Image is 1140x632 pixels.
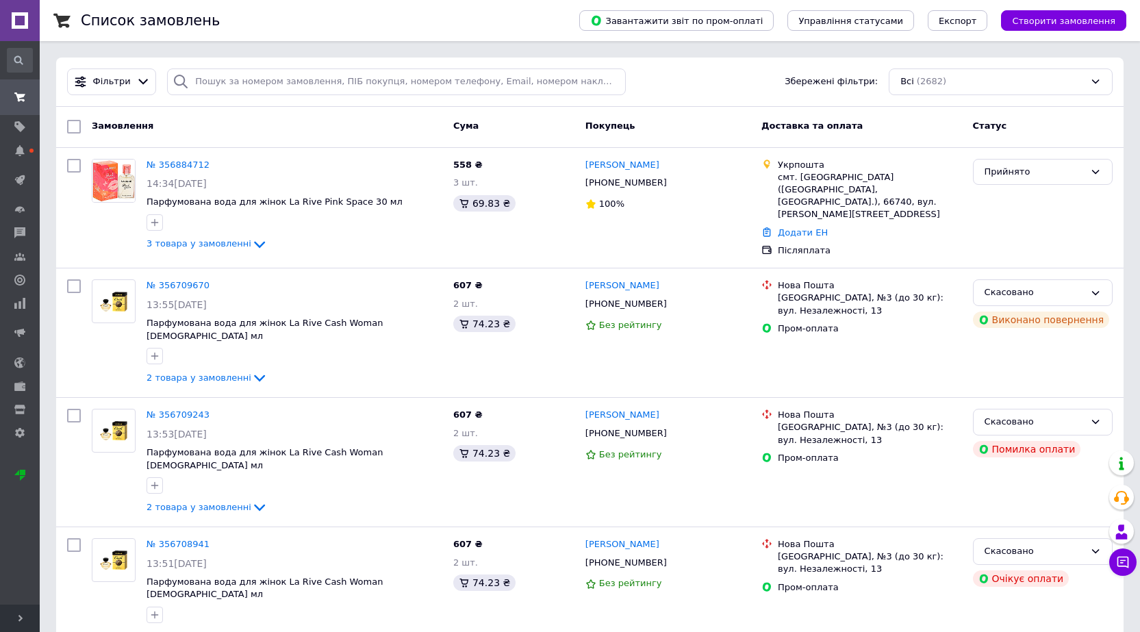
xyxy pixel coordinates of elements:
[92,160,135,202] img: Фото товару
[985,286,1085,300] div: Скасовано
[778,421,962,446] div: [GEOGRAPHIC_DATA], №3 (до 30 кг): вул. Незалежності, 13
[585,121,635,131] span: Покупець
[147,502,268,512] a: 2 товара у замовленні
[778,171,962,221] div: смт. [GEOGRAPHIC_DATA] ([GEOGRAPHIC_DATA], [GEOGRAPHIC_DATA].), 66740, вул. [PERSON_NAME][STREET_...
[579,10,774,31] button: Завантажити звіт по пром-оплаті
[778,279,962,292] div: Нова Пошта
[92,159,136,203] a: Фото товару
[147,299,207,310] span: 13:55[DATE]
[453,574,516,591] div: 74.23 ₴
[761,121,863,131] span: Доставка та оплата
[987,15,1126,25] a: Створити замовлення
[778,538,962,551] div: Нова Пошта
[585,159,659,172] a: [PERSON_NAME]
[778,323,962,335] div: Пром-оплата
[453,195,516,212] div: 69.83 ₴
[585,557,667,568] span: [PHONE_NUMBER]
[973,570,1069,587] div: Очікує оплати
[590,14,763,27] span: Завантажити звіт по пром-оплаті
[778,227,828,238] a: Додати ЕН
[92,538,136,582] a: Фото товару
[147,238,268,249] a: 3 товара у замовленні
[778,244,962,257] div: Післяплата
[147,558,207,569] span: 13:51[DATE]
[778,409,962,421] div: Нова Пошта
[453,557,478,568] span: 2 шт.
[985,544,1085,559] div: Скасовано
[1012,16,1115,26] span: Створити замовлення
[778,551,962,575] div: [GEOGRAPHIC_DATA], №3 (до 30 кг): вул. Незалежності, 13
[453,160,483,170] span: 558 ₴
[787,10,914,31] button: Управління статусами
[92,418,135,444] img: Фото товару
[453,539,483,549] span: 607 ₴
[147,280,210,290] a: № 356709670
[147,447,383,470] a: Парфумована вода для жінок La Rive Cash Woman [DEMOGRAPHIC_DATA] мл
[917,76,946,86] span: (2682)
[453,428,478,438] span: 2 шт.
[92,121,153,131] span: Замовлення
[900,75,914,88] span: Всі
[453,409,483,420] span: 607 ₴
[585,299,667,309] span: [PHONE_NUMBER]
[973,312,1110,328] div: Виконано повернення
[778,452,962,464] div: Пром-оплата
[147,178,207,189] span: 14:34[DATE]
[585,428,667,438] span: [PHONE_NUMBER]
[939,16,977,26] span: Експорт
[92,548,135,573] img: Фото товару
[453,316,516,332] div: 74.23 ₴
[453,280,483,290] span: 607 ₴
[147,577,383,600] a: Парфумована вода для жінок La Rive Cash Woman [DEMOGRAPHIC_DATA] мл
[778,581,962,594] div: Пром-оплата
[778,159,962,171] div: Укрпошта
[81,12,220,29] h1: Список замовлень
[585,177,667,188] span: [PHONE_NUMBER]
[985,165,1085,179] div: Прийнято
[92,279,136,323] a: Фото товару
[1109,548,1137,576] button: Чат з покупцем
[798,16,903,26] span: Управління статусами
[147,409,210,420] a: № 356709243
[585,538,659,551] a: [PERSON_NAME]
[585,279,659,292] a: [PERSON_NAME]
[599,320,662,330] span: Без рейтингу
[147,160,210,170] a: № 356884712
[147,372,268,383] a: 2 товара у замовленні
[985,415,1085,429] div: Скасовано
[147,429,207,440] span: 13:53[DATE]
[599,578,662,588] span: Без рейтингу
[928,10,988,31] button: Експорт
[973,441,1081,457] div: Помилка оплати
[585,409,659,422] a: [PERSON_NAME]
[599,199,624,209] span: 100%
[973,121,1007,131] span: Статус
[453,177,478,188] span: 3 шт.
[453,299,478,309] span: 2 шт.
[147,318,383,341] a: Парфумована вода для жінок La Rive Cash Woman [DEMOGRAPHIC_DATA] мл
[147,239,251,249] span: 3 товара у замовленні
[1001,10,1126,31] button: Створити замовлення
[147,539,210,549] a: № 356708941
[778,292,962,316] div: [GEOGRAPHIC_DATA], №3 (до 30 кг): вул. Незалежності, 13
[93,75,131,88] span: Фільтри
[147,197,403,207] a: Парфумована вода для жінок La Rive Pink Space 30 мл
[453,445,516,462] div: 74.23 ₴
[785,75,878,88] span: Збережені фільтри:
[92,409,136,453] a: Фото товару
[147,502,251,512] span: 2 товара у замовленні
[599,449,662,459] span: Без рейтингу
[167,68,626,95] input: Пошук за номером замовлення, ПІБ покупця, номером телефону, Email, номером накладної
[453,121,479,131] span: Cума
[92,289,135,314] img: Фото товару
[147,372,251,383] span: 2 товара у замовленні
